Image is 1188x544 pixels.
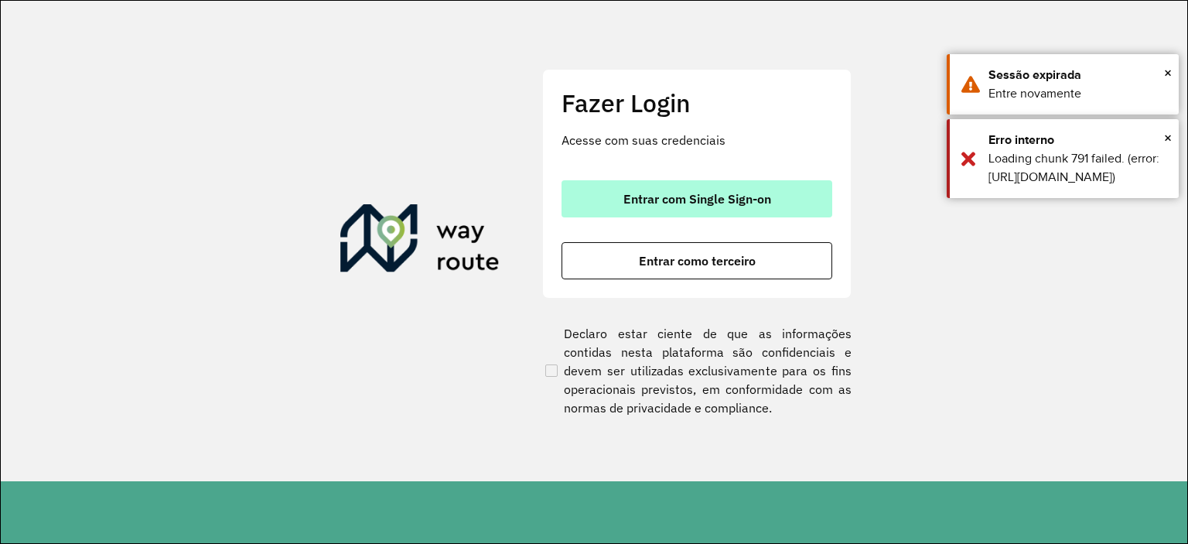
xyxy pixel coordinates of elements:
label: Declaro estar ciente de que as informações contidas nesta plataforma são confidenciais e devem se... [542,324,852,417]
div: Sessão expirada [988,66,1167,84]
span: × [1164,61,1172,84]
span: × [1164,126,1172,149]
button: button [562,242,832,279]
button: button [562,180,832,217]
img: Roteirizador AmbevTech [340,204,500,279]
p: Acesse com suas credenciais [562,131,832,149]
span: Entrar como terceiro [639,255,756,267]
h2: Fazer Login [562,88,832,118]
div: Entre novamente [988,84,1167,103]
button: Close [1164,61,1172,84]
button: Close [1164,126,1172,149]
div: Erro interno [988,131,1167,149]
span: Entrar com Single Sign-on [623,193,771,205]
div: Loading chunk 791 failed. (error: [URL][DOMAIN_NAME]) [988,149,1167,186]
